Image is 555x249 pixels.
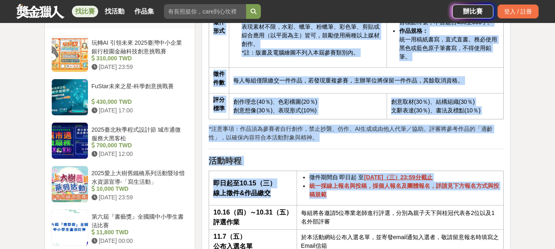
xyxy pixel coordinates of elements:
div: [DATE] 23:59 [92,193,185,202]
strong: 形式 [213,27,225,34]
div: 玩轉AI 引領未來 2025臺灣中小企業銀行校園金融科技創意挑戰賽 [92,39,185,54]
strong: 11.7（五） [213,233,246,240]
strong: 徵件 [213,71,225,77]
div: FuStar未來之星-科學創意挑戰賽 [92,82,185,98]
li: 統一用稿紙書寫，直式直書。務必使用黑色或藍色原子筆書寫，不得使用鉛筆。 [399,27,500,61]
a: 辦比賽 [452,5,493,18]
div: 10,000 TWD [92,185,185,193]
div: 11,800 TWD [92,228,185,237]
td: 每人每組僅限繳交一件作品，若發現重複參賽，主辦單位將保留一件作品，其餘取消資格。 [229,68,504,94]
a: 2025愛上大樹舊鐵橋系列活動暨珍惜水資源宣導-「寫生活動」 10,000 TWD [DATE] 23:59 [51,166,189,203]
strong: 標準 [213,105,225,112]
span: *注意事項：作品須為參賽者自行創作，禁止抄襲、仿作、AI生成或由他人代筆／協助。評審將參考作品的「適齡性」，以確保內容符合本活動對象與精神。 [209,126,493,141]
strong: 統一採線上報名與投稿，採個人報名及團體報名，詳請見下方報名方式與投稿規範 [309,183,499,198]
strong: 作品規格： [399,27,428,34]
a: 第六屆『書藝獎』全國國中小學生書法比賽 11,800 TWD [DATE] 00:00 [51,209,189,246]
a: 2025臺北秋季程式設計節 城市通微服務大黑客松 700,000 TWD [DATE] 12:00 [51,122,189,159]
div: [DATE] 12:00 [92,150,185,158]
strong: 線上徵件&作品繳交 [213,190,271,196]
strong: 即日起至10.15（三） [213,180,276,187]
div: 2025愛上大樹舊鐵橋系列活動暨珍惜水資源宣導-「寫生活動」 [92,169,185,185]
input: 有長照挺你，care到心坎裡！青春出手，拍出照顧 影音徵件活動 [164,4,246,19]
div: 700,000 TWD [92,141,185,150]
div: 430,000 TWD [92,98,185,106]
strong: 活動時程 [209,156,242,165]
u: [DATE]（三）23:59分截止 [364,174,432,180]
td: 創意取材(30％)、結構組織(30％) 文辭表達(30％)、書法及標點(10％) [387,94,504,119]
div: 2025臺北秋季程式設計節 城市通微服務大黑客松 [92,126,185,141]
a: 玩轉AI 引領未來 2025臺灣中小企業銀行校園金融科技創意挑戰賽 310,000 TWD [DATE] 23:59 [51,35,189,72]
div: 第六屆『書藝獎』全國國中小學生書法比賽 [92,212,185,228]
strong: 10.16（四）～10.31（五） [213,209,292,216]
td: 每組將各邀請5位專業老師進行評選，分別為親子天下與桂冠代表各2位以及1名外部評審 [297,206,504,230]
div: [DATE] 23:59 [92,63,185,71]
li: 表現素材不限，水彩、蠟筆、粉蠟筆、彩色筆、剪貼或綜合應用（以平面為主）皆可，鼓勵使用兩種以上媒材創作。 *註：版畫及電腦繪圖不列入本屆參賽類別內。 [242,14,382,57]
div: [DATE] 17:00 [92,106,185,115]
a: FuStar未來之星-科學創意挑戰賽 430,000 TWD [DATE] 17:00 [51,79,189,116]
strong: 評選作業 [213,219,240,226]
div: 登入 / 註冊 [497,5,539,18]
a: 找比賽 [72,6,98,17]
div: [DATE] 00:00 [92,237,185,245]
li: 徵件期間自 即日起 至 [309,173,500,182]
td: 創作理念(40％)、色彩構圖(20％) 創意想像(30％)、表現形式(10%) [229,94,387,119]
div: 310,000 TWD [92,54,185,63]
strong: 件數 [213,79,225,86]
a: 找活動 [101,6,128,17]
strong: 評分 [213,96,225,103]
a: 作品集 [131,6,157,17]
